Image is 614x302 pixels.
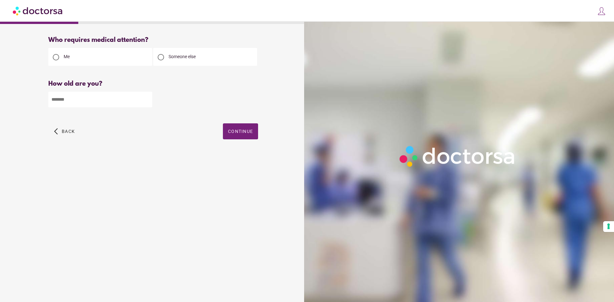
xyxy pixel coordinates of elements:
button: Continue [223,123,258,139]
span: Back [62,129,75,134]
div: How old are you? [48,80,258,88]
button: Your consent preferences for tracking technologies [603,221,614,232]
button: arrow_back_ios Back [51,123,77,139]
div: Who requires medical attention? [48,36,258,44]
span: Someone else [169,54,196,59]
span: Me [64,54,70,59]
img: Logo-Doctorsa-trans-White-partial-flat.png [396,143,519,170]
img: icons8-customer-100.png [597,7,606,16]
span: Continue [228,129,253,134]
img: Doctorsa.com [13,4,63,18]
